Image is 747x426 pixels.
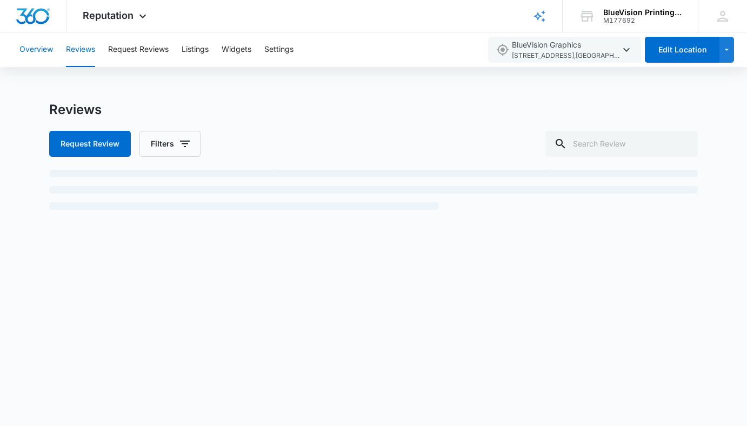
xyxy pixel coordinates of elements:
[488,37,641,63] button: BlueVision Graphics[STREET_ADDRESS],[GEOGRAPHIC_DATA],[GEOGRAPHIC_DATA]
[19,32,53,67] button: Overview
[222,32,251,67] button: Widgets
[264,32,294,67] button: Settings
[512,51,620,61] span: [STREET_ADDRESS] , [GEOGRAPHIC_DATA] , [GEOGRAPHIC_DATA]
[545,131,698,157] input: Search Review
[66,32,95,67] button: Reviews
[182,32,209,67] button: Listings
[645,37,719,63] button: Edit Location
[49,131,131,157] button: Request Review
[603,8,682,17] div: account name
[49,102,102,118] h1: Reviews
[139,131,201,157] button: Filters
[603,17,682,24] div: account id
[108,32,169,67] button: Request Reviews
[512,39,620,61] span: BlueVision Graphics
[83,10,134,21] span: Reputation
